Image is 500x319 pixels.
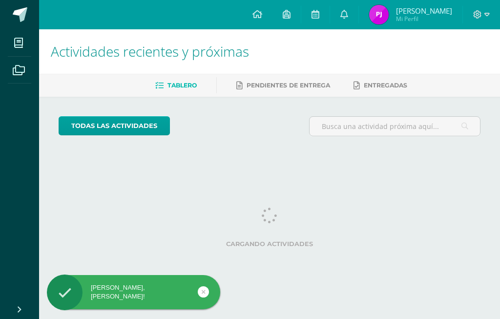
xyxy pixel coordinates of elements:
div: [PERSON_NAME], [PERSON_NAME]! [47,283,220,301]
span: Entregadas [364,82,407,89]
a: Tablero [155,78,197,93]
input: Busca una actividad próxima aquí... [310,117,480,136]
a: todas las Actividades [59,116,170,135]
a: Pendientes de entrega [236,78,330,93]
a: Entregadas [354,78,407,93]
span: Mi Perfil [396,15,452,23]
img: e9aa8ddcca3fd87ad7d90d8da3bcaa9a.png [369,5,389,24]
span: Actividades recientes y próximas [51,42,249,61]
span: Pendientes de entrega [247,82,330,89]
label: Cargando actividades [59,240,480,248]
span: Tablero [167,82,197,89]
span: [PERSON_NAME] [396,6,452,16]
